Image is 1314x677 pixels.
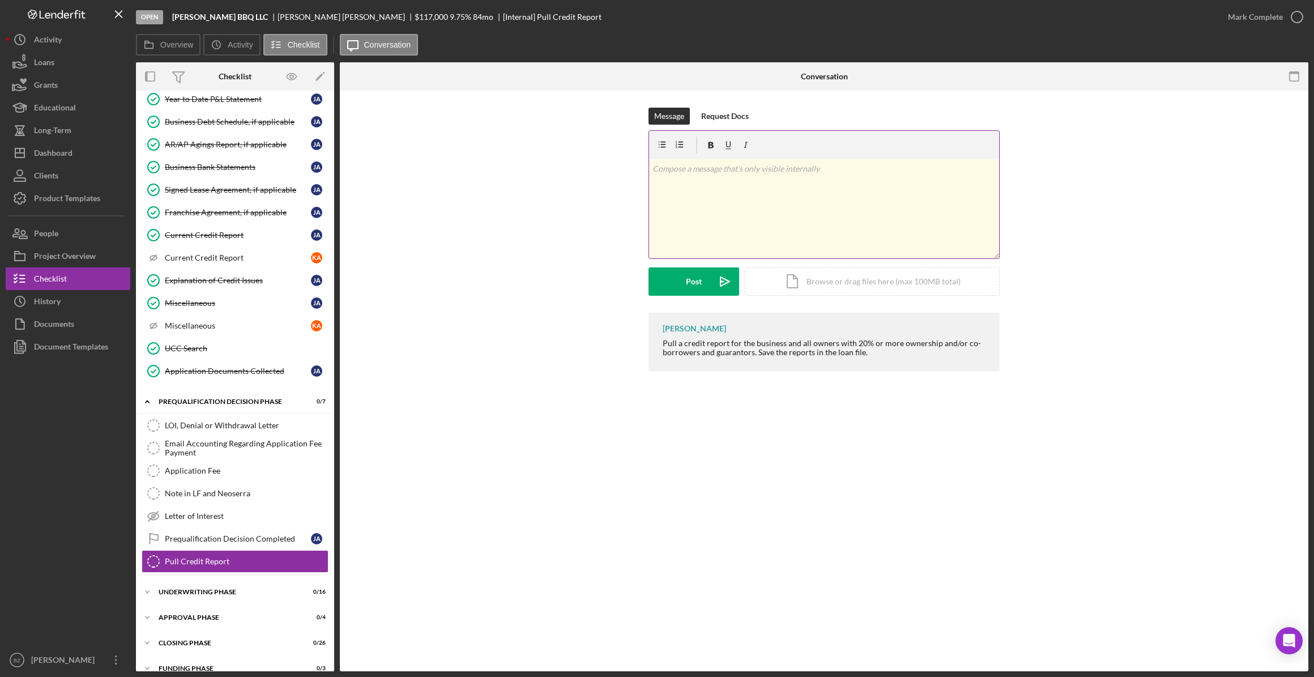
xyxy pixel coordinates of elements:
button: Dashboard [6,142,130,164]
a: Year to Date P&L StatementJA [142,88,328,110]
div: Request Docs [701,108,749,125]
div: Signed Lease Agreement, if applicable [165,185,311,194]
a: AR/AP Agings Report, if applicableJA [142,133,328,156]
a: Email Accounting Regarding Application Fee Payment [142,437,328,459]
div: J A [311,161,322,173]
button: Activity [203,34,260,56]
button: Project Overview [6,245,130,267]
button: Overview [136,34,200,56]
a: MiscellaneousKA [142,314,328,337]
div: Letter of Interest [165,512,328,521]
a: Franchise Agreement, if applicableJA [142,201,328,224]
div: Message [654,108,684,125]
a: History [6,290,130,313]
div: Email Accounting Regarding Application Fee Payment [165,439,328,457]
div: [PERSON_NAME] [663,324,726,333]
div: Business Debt Schedule, if applicable [165,117,311,126]
div: Conversation [801,72,848,81]
div: Document Templates [34,335,108,361]
div: UCC Search [165,344,328,353]
button: Message [649,108,690,125]
label: Checklist [288,40,320,49]
div: 0 / 7 [305,398,326,405]
div: People [34,222,58,248]
div: History [34,290,61,316]
button: Document Templates [6,335,130,358]
div: Explanation of Credit Issues [165,276,311,285]
div: Pull Credit Report [165,557,328,566]
div: [PERSON_NAME] [PERSON_NAME] [278,12,415,22]
div: 84 mo [473,12,493,22]
div: Funding Phase [159,665,297,672]
button: Educational [6,96,130,119]
button: BZ[PERSON_NAME] [6,649,130,671]
div: Documents [34,313,74,338]
button: Loans [6,51,130,74]
a: Application Fee [142,459,328,482]
a: Letter of Interest [142,505,328,527]
div: Educational [34,96,76,122]
div: Grants [34,74,58,99]
div: Dashboard [34,142,72,167]
div: J A [311,365,322,377]
button: Grants [6,74,130,96]
div: Open [136,10,163,24]
button: Product Templates [6,187,130,210]
div: 9.75 % [450,12,471,22]
button: Post [649,267,739,296]
button: Activity [6,28,130,51]
div: Checklist [34,267,67,293]
div: Activity [34,28,62,54]
div: Note in LF and Neoserra [165,489,328,498]
div: J A [311,184,322,195]
button: Clients [6,164,130,187]
div: Pull a credit report for the business and all owners with 20% or more ownership and/or co-borrowe... [663,339,988,357]
a: MiscellaneousJA [142,292,328,314]
a: Note in LF and Neoserra [142,482,328,505]
div: Miscellaneous [165,321,311,330]
div: J A [311,297,322,309]
div: J A [311,139,322,150]
a: Business Debt Schedule, if applicableJA [142,110,328,133]
div: K A [311,252,322,263]
label: Overview [160,40,193,49]
button: Checklist [263,34,327,56]
div: [Internal] Pull Credit Report [503,12,601,22]
button: People [6,222,130,245]
div: [PERSON_NAME] [28,649,102,674]
div: Current Credit Report [165,231,311,240]
a: Current Credit ReportJA [142,224,328,246]
div: Year to Date P&L Statement [165,95,311,104]
div: Mark Complete [1228,6,1283,28]
div: Franchise Agreement, if applicable [165,208,311,217]
a: Prequalification Decision CompletedJA [142,527,328,550]
div: Clients [34,164,58,190]
div: J A [311,116,322,127]
div: Product Templates [34,187,100,212]
a: Explanation of Credit IssuesJA [142,269,328,292]
div: Business Bank Statements [165,163,311,172]
div: Long-Term [34,119,71,144]
a: Pull Credit Report [142,550,328,573]
div: AR/AP Agings Report, if applicable [165,140,311,149]
div: J A [311,533,322,544]
div: Approval Phase [159,614,297,621]
a: Application Documents CollectedJA [142,360,328,382]
button: Conversation [340,34,419,56]
div: Current Credit Report [165,253,311,262]
button: Long-Term [6,119,130,142]
div: Prequalification Decision Completed [165,534,311,543]
div: 0 / 16 [305,589,326,595]
div: Post [686,267,702,296]
button: Request Docs [696,108,754,125]
button: Checklist [6,267,130,290]
div: LOI, Denial or Withdrawal Letter [165,421,328,430]
a: LOI, Denial or Withdrawal Letter [142,414,328,437]
div: Miscellaneous [165,299,311,308]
